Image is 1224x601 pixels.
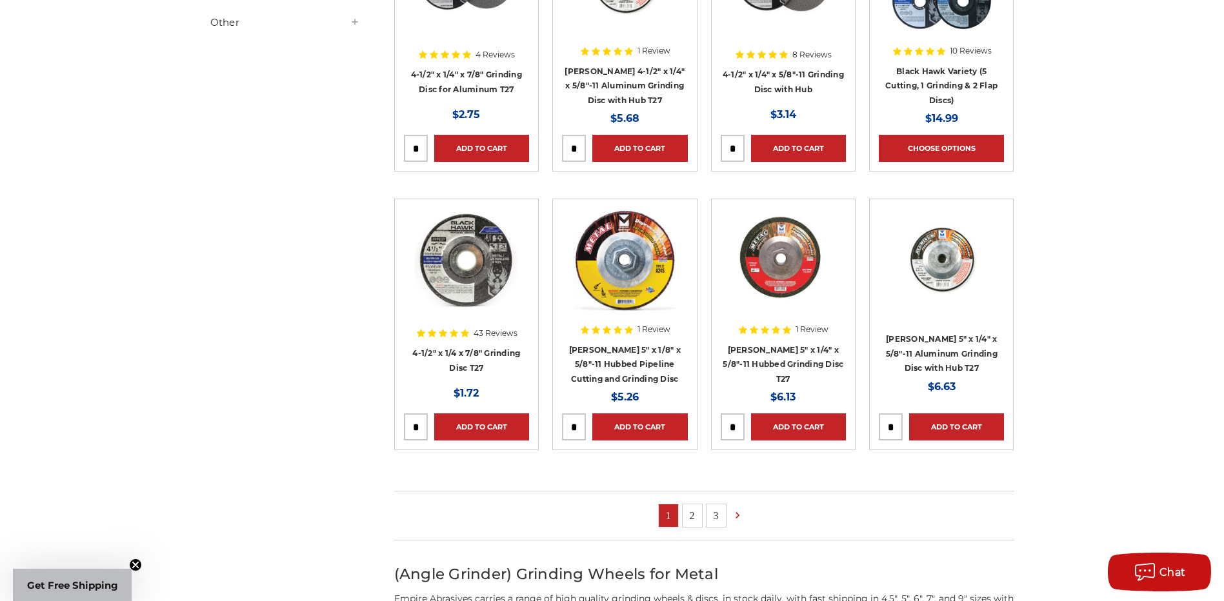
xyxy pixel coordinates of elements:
[751,135,846,162] a: Add to Cart
[476,51,515,59] span: 4 Reviews
[770,391,796,403] span: $6.13
[751,413,846,440] a: Add to Cart
[412,348,520,373] a: 4-1/2" x 1/4 x 7/8" Grinding Disc T27
[792,51,832,59] span: 8 Reviews
[659,504,678,527] a: 1
[129,558,142,571] button: Close teaser
[723,70,844,94] a: 4-1/2" x 1/4" x 5/8"-11 Grinding Disc with Hub
[879,135,1004,162] a: Choose Options
[1108,553,1211,591] button: Chat
[454,387,479,399] span: $1.72
[434,413,529,440] a: Add to Cart
[415,208,518,311] img: BHA grinding wheels for 4.5 inch angle grinder
[394,563,1014,586] h2: (Angle Grinder) Grinding Wheels for Metal
[562,208,687,333] a: Mercer 5" x 1/8" x 5/8"-11 Hubbed Cutting and Light Grinding Wheel
[452,108,480,121] span: $2.75
[885,66,998,105] a: Black Hawk Variety (5 Cutting, 1 Grinding & 2 Flap Discs)
[210,15,360,30] h5: Other
[27,579,118,591] span: Get Free Shipping
[404,208,529,333] a: BHA grinding wheels for 4.5 inch angle grinder
[707,504,726,527] a: 3
[569,345,681,384] a: [PERSON_NAME] 5" x 1/8" x 5/8"-11 Hubbed Pipeline Cutting and Grinding Disc
[1159,566,1186,578] span: Chat
[886,334,998,373] a: [PERSON_NAME] 5" x 1/4" x 5/8"-11 Aluminum Grinding Disc with Hub T27
[13,569,132,601] div: Get Free ShippingClose teaser
[925,112,958,124] span: $14.99
[611,391,639,403] span: $5.26
[928,380,956,393] span: $6.63
[879,208,1004,333] a: 5" aluminum grinding wheel with hub
[573,208,676,311] img: Mercer 5" x 1/8" x 5/8"-11 Hubbed Cutting and Light Grinding Wheel
[683,504,702,527] a: 2
[565,66,685,105] a: [PERSON_NAME] 4-1/2" x 1/4" x 5/8"-11 Aluminum Grinding Disc with Hub T27
[592,413,687,440] a: Add to Cart
[411,70,522,94] a: 4-1/2" x 1/4" x 7/8" Grinding Disc for Aluminum T27
[474,330,517,337] span: 43 Reviews
[770,108,796,121] span: $3.14
[721,208,846,333] a: 5" x 1/4" x 5/8"-11 Hubbed Grinding Disc T27 620110
[434,135,529,162] a: Add to Cart
[592,135,687,162] a: Add to Cart
[909,413,1004,440] a: Add to Cart
[728,208,838,311] img: 5" x 1/4" x 5/8"-11 Hubbed Grinding Disc T27 620110
[890,208,993,311] img: 5" aluminum grinding wheel with hub
[723,345,843,384] a: [PERSON_NAME] 5" x 1/4" x 5/8"-11 Hubbed Grinding Disc T27
[610,112,639,124] span: $5.68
